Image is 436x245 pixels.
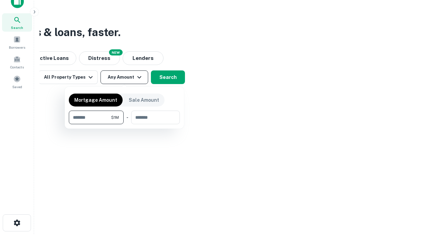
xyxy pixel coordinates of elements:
p: Mortgage Amount [74,96,117,104]
p: Sale Amount [129,96,159,104]
span: $1M [111,114,119,120]
div: - [126,111,128,124]
iframe: Chat Widget [402,191,436,223]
